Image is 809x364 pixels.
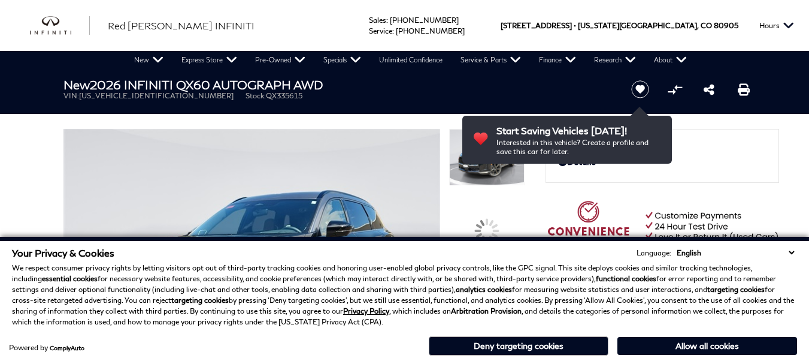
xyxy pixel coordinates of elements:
a: Privacy Policy [343,306,389,315]
div: Language: [637,249,671,257]
a: Specials [314,51,370,69]
strong: analytics cookies [456,285,512,294]
strong: targeting cookies [707,285,765,294]
span: : [386,16,388,25]
span: QX335615 [266,91,302,100]
strong: Arbitration Provision [451,306,522,315]
span: Your Privacy & Cookies [12,247,114,258]
a: [PHONE_NUMBER] [396,26,465,35]
strong: essential cookies [42,274,98,283]
p: We respect consumer privacy rights by letting visitors opt out of third-party tracking cookies an... [12,263,797,327]
nav: Main Navigation [125,51,696,69]
a: Print this New 2026 INFINITI QX60 AUTOGRAPH AWD [738,82,750,97]
span: [US_VEHICLE_IDENTIFICATION_NUMBER] [79,91,234,100]
select: Language Select [674,247,797,258]
span: Stock: [246,91,266,100]
strong: functional cookies [596,274,656,283]
h1: 2026 INFINITI QX60 AUTOGRAPH AWD [63,78,611,91]
button: Deny targeting cookies [429,336,608,356]
div: Powered by [9,344,84,351]
span: : [392,26,394,35]
a: New [125,51,172,69]
a: Express Store [172,51,246,69]
img: New 2026 2T MNRL BLK INFINITI AUTOGRAPH AWD image 1 [449,129,525,186]
a: Unlimited Confidence [370,51,452,69]
a: About [645,51,696,69]
a: infiniti [30,16,90,35]
button: Compare vehicle [666,80,684,98]
span: Sales [369,16,386,25]
span: Red [PERSON_NAME] INFINITI [108,20,254,31]
a: Service & Parts [452,51,530,69]
a: Finance [530,51,585,69]
strong: targeting cookies [171,296,229,305]
span: VIN: [63,91,79,100]
a: Share this New 2026 INFINITI QX60 AUTOGRAPH AWD [704,82,714,97]
a: [PHONE_NUMBER] [390,16,459,25]
span: Please call for price [558,145,639,156]
a: Details [558,156,766,167]
strong: New [63,77,90,92]
a: Red [PERSON_NAME] INFINITI [108,19,254,33]
button: Save vehicle [627,80,653,99]
span: Service [369,26,392,35]
a: [STREET_ADDRESS] • [US_STATE][GEOGRAPHIC_DATA], CO 80905 [501,21,738,30]
a: Research [585,51,645,69]
img: INFINITI [30,16,90,35]
a: ComplyAuto [50,344,84,351]
a: Pre-Owned [246,51,314,69]
button: Allow all cookies [617,337,797,355]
